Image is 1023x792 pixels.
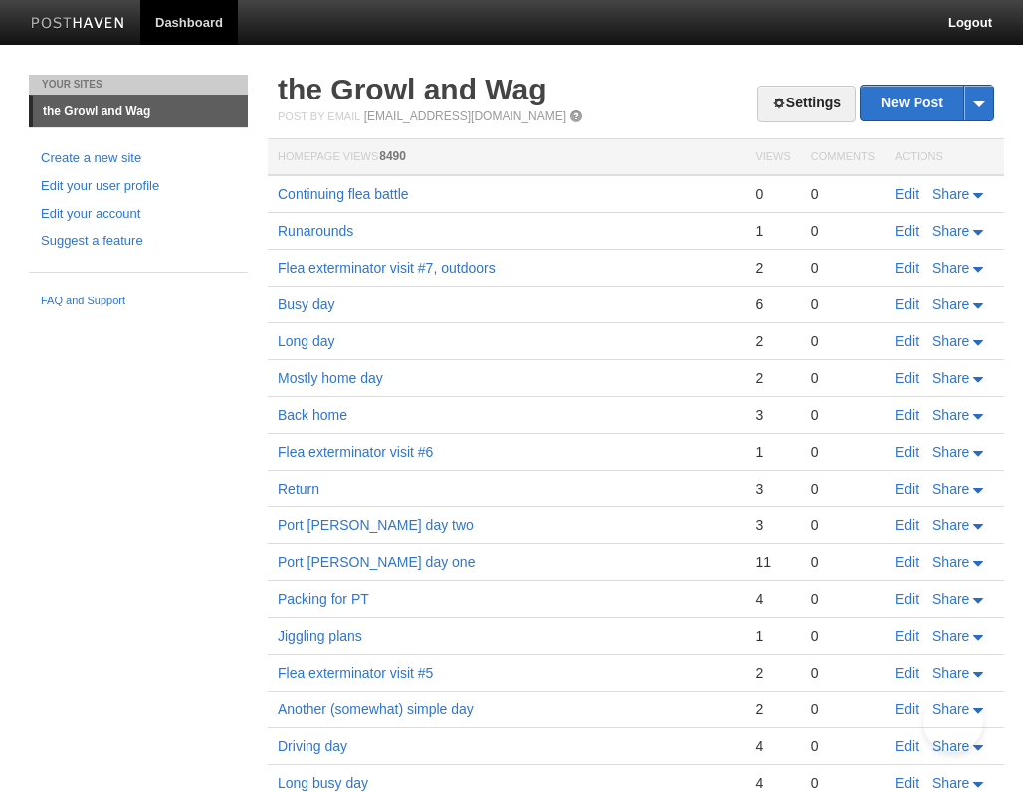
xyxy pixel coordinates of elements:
[895,517,919,533] a: Edit
[811,222,875,240] div: 0
[895,223,919,239] a: Edit
[755,700,790,718] div: 2
[811,516,875,534] div: 0
[755,553,790,571] div: 11
[755,590,790,608] div: 4
[895,297,919,312] a: Edit
[755,443,790,461] div: 1
[923,693,983,752] iframe: Help Scout Beacon - Open
[278,223,353,239] a: Runarounds
[861,86,993,120] a: New Post
[811,259,875,277] div: 0
[801,139,885,176] th: Comments
[755,222,790,240] div: 1
[811,443,875,461] div: 0
[757,86,856,122] a: Settings
[895,407,919,423] a: Edit
[895,260,919,276] a: Edit
[932,370,969,386] span: Share
[932,297,969,312] span: Share
[895,186,919,202] a: Edit
[278,775,368,791] a: Long busy day
[755,737,790,755] div: 4
[755,774,790,792] div: 4
[811,774,875,792] div: 0
[811,480,875,497] div: 0
[932,591,969,607] span: Share
[278,517,474,533] a: Port [PERSON_NAME] day two
[755,516,790,534] div: 3
[932,444,969,460] span: Share
[811,737,875,755] div: 0
[755,332,790,350] div: 2
[895,701,919,717] a: Edit
[278,333,335,349] a: Long day
[278,110,360,122] span: Post by Email
[811,296,875,313] div: 0
[755,480,790,497] div: 3
[811,332,875,350] div: 0
[932,407,969,423] span: Share
[932,333,969,349] span: Share
[811,590,875,608] div: 0
[755,627,790,645] div: 1
[932,517,969,533] span: Share
[41,204,236,225] a: Edit your account
[278,186,409,202] a: Continuing flea battle
[811,700,875,718] div: 0
[811,553,875,571] div: 0
[29,75,248,95] li: Your Sites
[41,176,236,197] a: Edit your user profile
[278,738,347,754] a: Driving day
[41,148,236,169] a: Create a new site
[895,370,919,386] a: Edit
[278,73,547,105] a: the Growl and Wag
[755,664,790,682] div: 2
[895,738,919,754] a: Edit
[895,333,919,349] a: Edit
[932,628,969,644] span: Share
[278,481,319,496] a: Return
[278,554,475,570] a: Port [PERSON_NAME] day one
[278,407,347,423] a: Back home
[811,406,875,424] div: 0
[932,186,969,202] span: Share
[932,665,969,681] span: Share
[278,444,433,460] a: Flea exterminator visit #6
[895,554,919,570] a: Edit
[932,554,969,570] span: Share
[932,481,969,496] span: Share
[278,665,433,681] a: Flea exterminator visit #5
[278,701,474,717] a: Another (somewhat) simple day
[932,260,969,276] span: Share
[811,627,875,645] div: 0
[278,260,496,276] a: Flea exterminator visit #7, outdoors
[755,296,790,313] div: 6
[33,96,248,127] a: the Growl and Wag
[895,628,919,644] a: Edit
[278,628,362,644] a: Jiggling plans
[811,369,875,387] div: 0
[41,231,236,252] a: Suggest a feature
[41,293,236,310] a: FAQ and Support
[755,259,790,277] div: 2
[268,139,745,176] th: Homepage Views
[278,370,383,386] a: Mostly home day
[932,223,969,239] span: Share
[278,297,335,312] a: Busy day
[364,109,566,123] a: [EMAIL_ADDRESS][DOMAIN_NAME]
[811,185,875,203] div: 0
[885,139,1004,176] th: Actions
[932,775,969,791] span: Share
[31,17,125,32] img: Posthaven-bar
[895,444,919,460] a: Edit
[755,185,790,203] div: 0
[811,664,875,682] div: 0
[379,149,406,163] span: 8490
[755,406,790,424] div: 3
[755,369,790,387] div: 2
[895,775,919,791] a: Edit
[745,139,800,176] th: Views
[278,591,369,607] a: Packing for PT
[895,481,919,496] a: Edit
